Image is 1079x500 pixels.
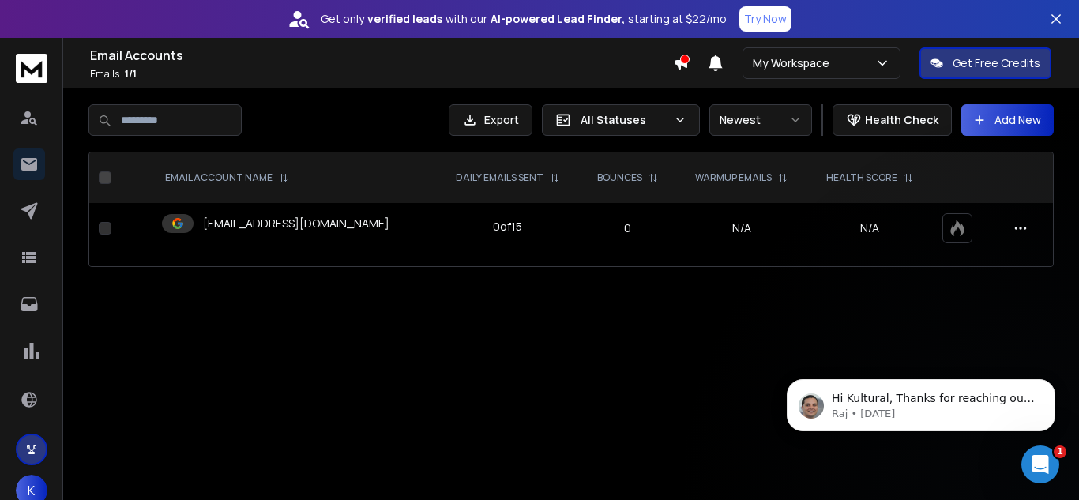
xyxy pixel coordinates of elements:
p: Try Now [744,11,787,27]
p: My Workspace [753,55,836,71]
button: Export [449,104,532,136]
iframe: Intercom live chat [1021,445,1059,483]
p: Get Free Credits [953,55,1040,71]
td: N/A [675,203,807,254]
button: Health Check [833,104,952,136]
strong: verified leads [367,11,442,27]
p: Emails : [90,68,673,81]
button: Newest [709,104,812,136]
iframe: Intercom notifications message [763,346,1079,457]
button: Add New [961,104,1054,136]
span: 1 / 1 [125,67,137,81]
h1: Email Accounts [90,46,673,65]
p: Health Check [865,112,938,128]
p: WARMUP EMAILS [695,171,772,184]
p: Get only with our starting at $22/mo [321,11,727,27]
span: 1 [1054,445,1066,458]
p: HEALTH SCORE [826,171,897,184]
p: DAILY EMAILS SENT [456,171,543,184]
p: All Statuses [581,112,667,128]
div: EMAIL ACCOUNT NAME [165,171,288,184]
strong: AI-powered Lead Finder, [491,11,625,27]
div: 0 of 15 [493,219,522,235]
p: BOUNCES [597,171,642,184]
button: Get Free Credits [919,47,1051,79]
p: N/A [817,220,923,236]
p: [EMAIL_ADDRESS][DOMAIN_NAME] [203,216,389,231]
p: 0 [588,220,666,236]
img: logo [16,54,47,83]
button: Try Now [739,6,791,32]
